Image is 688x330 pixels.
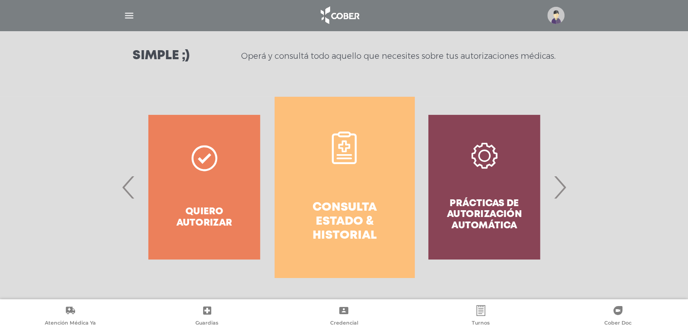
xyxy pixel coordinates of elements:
a: Cober Doc [549,305,686,328]
img: Cober_menu-lines-white.svg [123,10,135,21]
a: Credencial [275,305,413,328]
h4: Consulta estado & historial [291,201,398,243]
a: Turnos [413,305,550,328]
a: Consulta estado & historial [275,97,414,278]
span: Next [551,163,569,212]
span: Atención Médica Ya [45,320,96,328]
img: profile-placeholder.svg [547,7,565,24]
span: Cober Doc [604,320,631,328]
span: Previous [120,163,138,212]
span: Turnos [472,320,490,328]
img: logo_cober_home-white.png [316,5,363,26]
span: Guardias [195,320,218,328]
p: Operá y consultá todo aquello que necesites sobre tus autorizaciones médicas. [241,51,555,61]
span: Credencial [330,320,358,328]
a: Guardias [139,305,276,328]
a: Atención Médica Ya [2,305,139,328]
h3: Simple ;) [133,50,190,62]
